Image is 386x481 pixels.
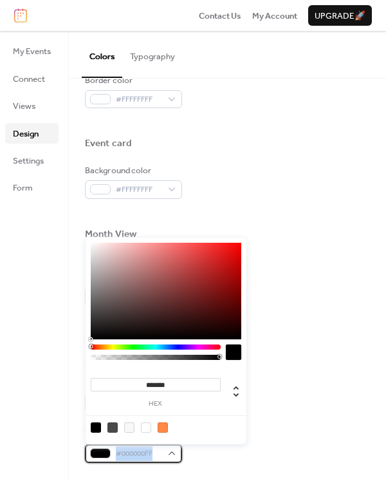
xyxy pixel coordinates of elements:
[199,10,241,23] span: Contact Us
[13,100,35,113] span: Views
[85,228,136,241] div: Month View
[158,422,168,433] div: rgb(255, 137, 70)
[124,422,134,433] div: rgb(248, 248, 248)
[116,93,161,106] span: #FFFFFFFF
[5,95,59,116] a: Views
[252,9,297,22] a: My Account
[13,45,51,58] span: My Events
[13,182,33,194] span: Form
[199,9,241,22] a: Contact Us
[91,422,101,433] div: rgb(0, 0, 0)
[85,164,179,177] div: Background color
[107,422,118,433] div: rgb(74, 74, 74)
[116,184,161,196] span: #FFFFFFFF
[85,137,132,150] div: Event card
[13,73,45,86] span: Connect
[116,448,161,460] span: #000000FF
[5,177,59,198] a: Form
[5,150,59,171] a: Settings
[91,401,221,408] label: hex
[308,5,372,26] button: Upgrade🚀
[85,74,179,87] div: Border color
[315,10,365,23] span: Upgrade 🚀
[5,123,59,144] a: Design
[5,41,59,61] a: My Events
[252,10,297,23] span: My Account
[14,8,27,23] img: logo
[13,127,39,140] span: Design
[5,68,59,89] a: Connect
[122,31,183,76] button: Typography
[82,31,122,77] button: Colors
[141,422,151,433] div: rgb(255, 255, 255)
[13,155,44,167] span: Settings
